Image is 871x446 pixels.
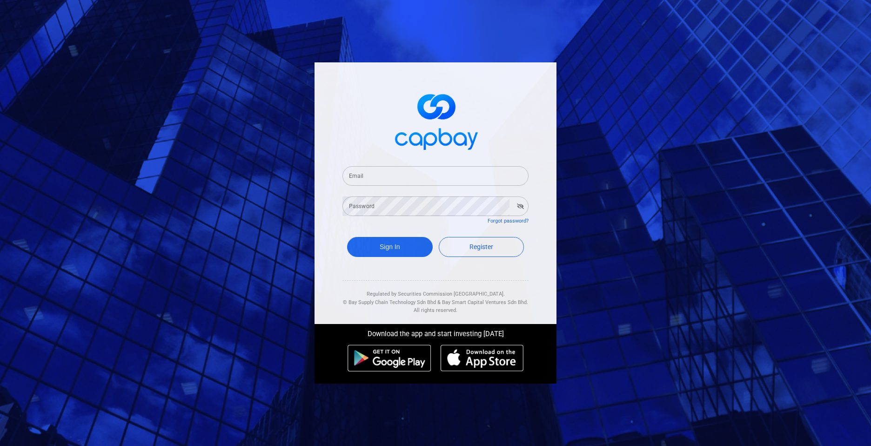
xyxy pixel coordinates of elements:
div: Regulated by Securities Commission [GEOGRAPHIC_DATA]. & All rights reserved. [342,281,529,315]
span: Bay Smart Capital Ventures Sdn Bhd. [442,299,528,305]
img: logo [389,86,482,155]
img: android [348,345,431,372]
span: © Bay Supply Chain Technology Sdn Bhd [343,299,436,305]
img: ios [441,345,523,372]
span: Register [469,243,493,250]
button: Sign In [347,237,433,257]
div: Download the app and start investing [DATE] [308,324,563,340]
a: Forgot password? [488,218,529,224]
a: Register [439,237,524,257]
